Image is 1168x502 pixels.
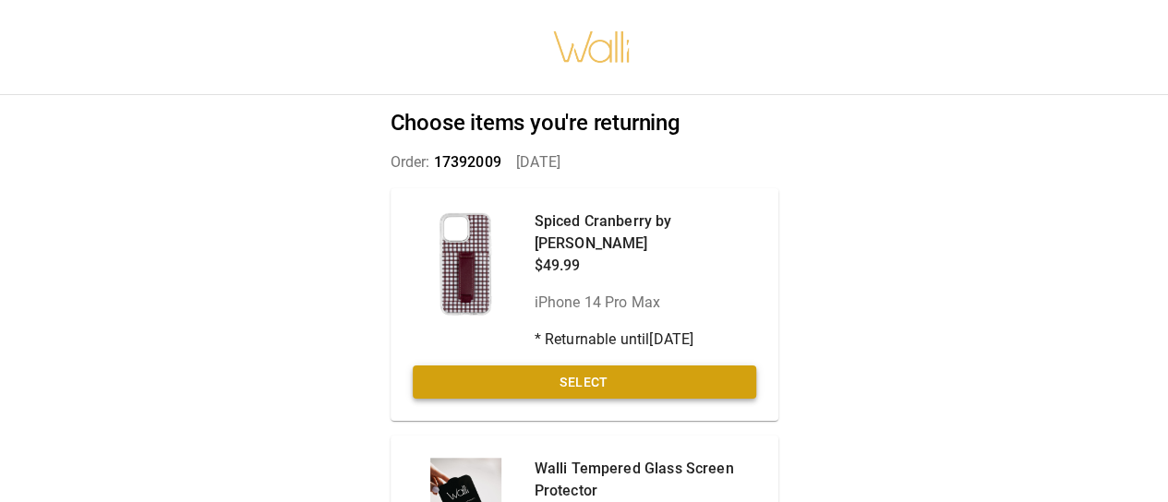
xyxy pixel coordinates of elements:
[535,210,756,255] p: Spiced Cranberry by [PERSON_NAME]
[413,365,756,400] button: Select
[434,153,501,171] span: 17392009
[391,151,778,173] p: Order: [DATE]
[535,329,756,351] p: * Returnable until [DATE]
[552,7,632,87] img: walli-inc.myshopify.com
[535,255,756,277] p: $49.99
[391,110,778,137] h2: Choose items you're returning
[535,292,756,314] p: iPhone 14 Pro Max
[535,458,756,502] p: Walli Tempered Glass Screen Protector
